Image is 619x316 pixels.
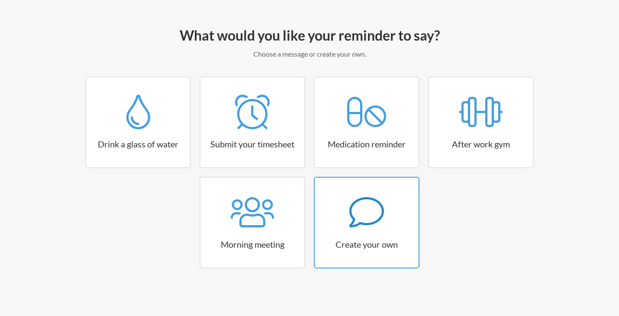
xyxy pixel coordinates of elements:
[58,26,561,45] h2: What would you like your reminder to say?
[315,138,419,150] h3: Medication reminder
[200,238,304,250] h3: Morning meeting
[58,49,561,59] p: Choose a message or create your own.
[200,138,304,150] h3: Submit your timesheet
[315,238,419,250] h3: Create your own
[86,138,190,150] h3: Drink a glass of water
[429,138,533,150] h3: After work gym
